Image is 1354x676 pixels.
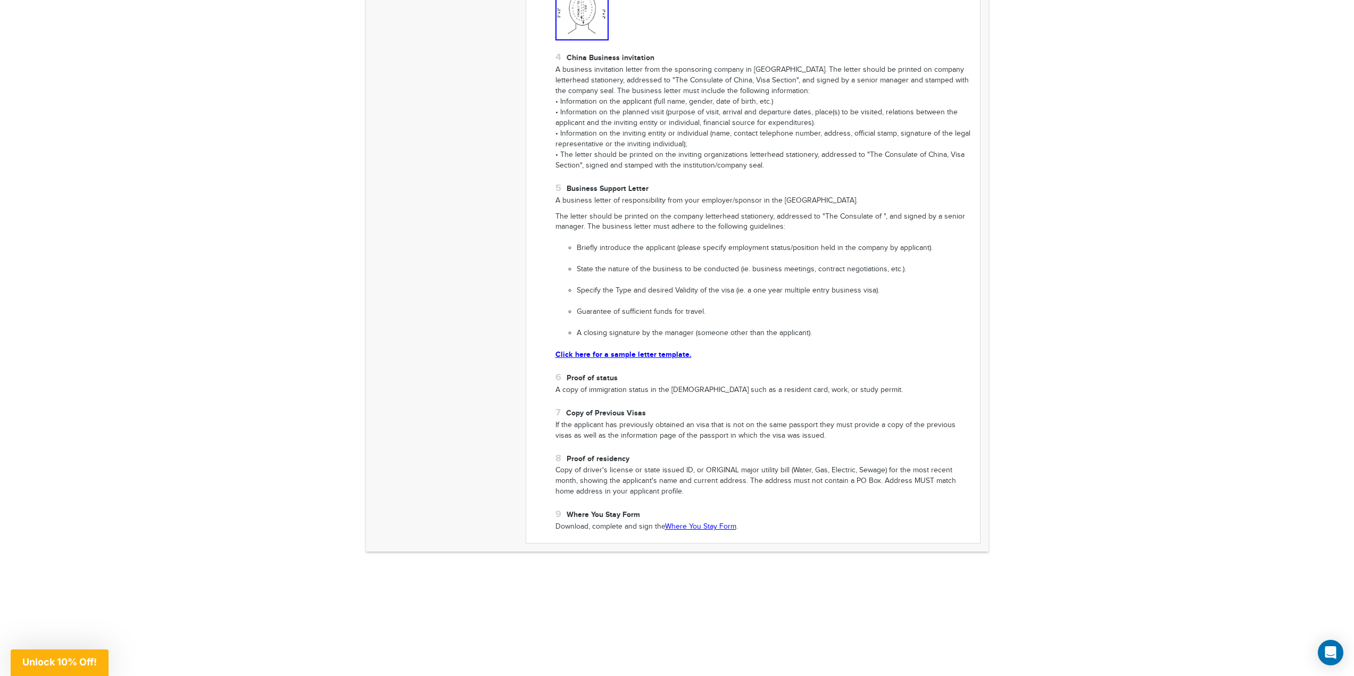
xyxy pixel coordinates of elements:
[555,196,972,206] p: A business letter of responsibility from your employer/sponsor in the [GEOGRAPHIC_DATA].
[567,510,640,519] strong: Where You Stay Form
[567,373,618,382] strong: Proof of status
[1318,640,1343,665] div: Open Intercom Messenger
[11,649,109,676] div: Unlock 10% Off!
[577,286,972,296] li: Specify the Type and desired Validity of the visa (ie. a one year multiple entry business visa).
[566,408,646,418] strong: Copy of Previous Visas
[665,522,736,531] a: Where You Stay Form
[577,243,972,254] li: Briefly introduce the applicant (please specify employment status/position held in the company by...
[567,184,649,193] strong: Business Support Letter
[555,385,972,396] p: A copy of immigration status in the [DEMOGRAPHIC_DATA] such as a resident card, work, or study pe...
[555,65,972,171] p: A business invitation letter from the sponsoring company in [GEOGRAPHIC_DATA]. The letter should ...
[577,264,972,275] li: State the nature of the business to be conducted (ie. business meetings, contract negotiations, e...
[555,522,972,532] p: Download, complete and sign the .
[22,656,97,667] span: Unlock 10% Off!
[577,307,972,318] li: Guarantee of sufficient funds for travel.
[555,212,972,233] p: The letter should be printed on the company letterhead stationery, addressed to "The Consulate of...
[555,420,972,441] p: If the applicant has previously obtained an visa that is not on the same passport they must provi...
[567,53,654,62] strong: China Business invitation
[555,350,692,359] a: Click here for a sample letter template.
[567,454,629,463] strong: Proof of residency
[555,465,972,497] p: Copy of driver's license or state issued ID, or ORIGINAL major utility bill (Water, Gas, Electric...
[577,328,972,339] li: A closing signature by the manager (someone other than the applicant).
